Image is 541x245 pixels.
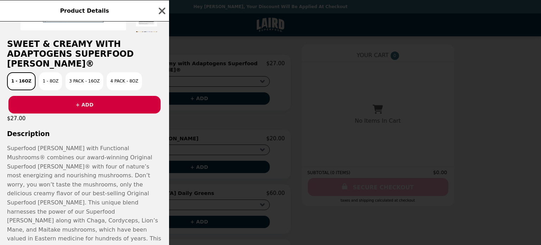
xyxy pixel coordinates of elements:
button: 1 - 16oz [7,72,36,90]
button: 3 Pack - 16oz [66,72,103,90]
img: Thumbnail 5 [135,31,158,53]
span: Product Details [60,7,109,14]
button: 4 Pack - 8oz [107,72,142,90]
button: + ADD [8,96,161,114]
button: 1 - 8oz [39,72,62,90]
